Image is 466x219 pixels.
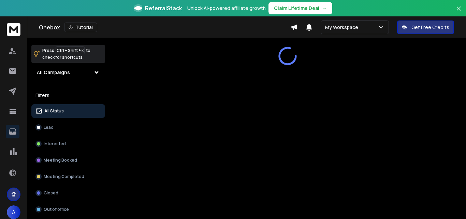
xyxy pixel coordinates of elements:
[44,158,77,163] p: Meeting Booked
[44,141,66,147] p: Interested
[7,205,20,219] button: A
[31,153,105,167] button: Meeting Booked
[454,4,463,20] button: Close banner
[31,186,105,200] button: Closed
[397,20,454,34] button: Get Free Credits
[44,108,64,114] p: All Status
[268,2,332,14] button: Claim Lifetime Deal→
[31,137,105,151] button: Interested
[187,5,266,12] p: Unlock AI-powered affiliate growth
[31,121,105,134] button: Lead
[64,23,97,32] button: Tutorial
[31,104,105,118] button: All Status
[31,203,105,216] button: Out of office
[31,66,105,79] button: All Campaigns
[39,23,291,32] div: Onebox
[56,46,85,54] span: Ctrl + Shift + k
[44,174,84,179] p: Meeting Completed
[322,5,327,12] span: →
[44,207,69,212] p: Out of office
[42,47,90,61] p: Press to check for shortcuts.
[31,91,105,100] h3: Filters
[325,24,361,31] p: My Workspace
[44,190,58,196] p: Closed
[411,24,449,31] p: Get Free Credits
[31,170,105,183] button: Meeting Completed
[145,4,182,12] span: ReferralStack
[44,125,54,130] p: Lead
[37,69,70,76] h1: All Campaigns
